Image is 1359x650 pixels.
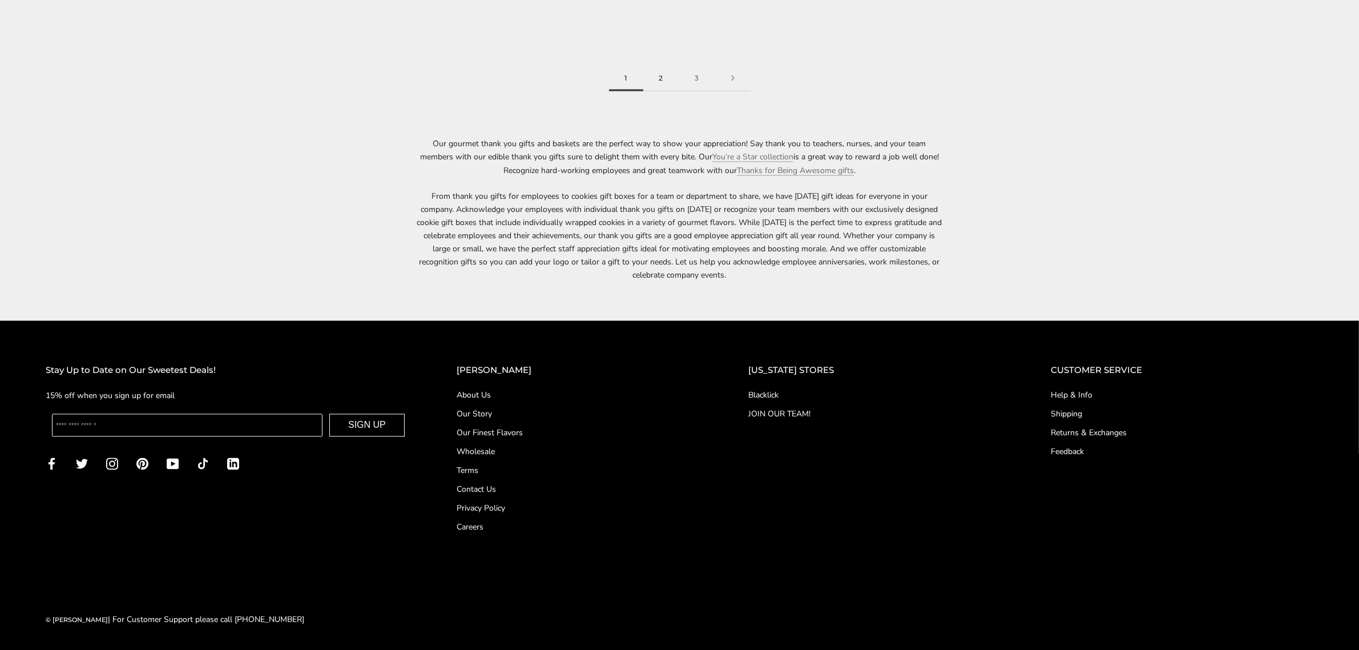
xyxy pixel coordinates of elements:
p: 15% off when you sign up for email [46,390,411,403]
a: Help & Info [1051,390,1313,402]
h2: [PERSON_NAME] [457,364,703,378]
a: TikTok [197,457,209,470]
a: 3 [679,66,715,91]
div: | For Customer Support please call [PHONE_NUMBER] [46,613,304,627]
a: Privacy Policy [457,503,703,515]
p: From thank you gifts for employees to cookies gift boxes for a team or department to share, we ha... [417,190,942,282]
a: Next page [715,66,751,91]
h2: CUSTOMER SERVICE [1051,364,1313,378]
p: Our gourmet thank you gifts and baskets are the perfect way to show your appreciation! Say thank ... [417,137,942,176]
a: LinkedIn [227,457,239,470]
span: 1 [609,66,643,91]
a: Twitter [76,457,88,470]
a: JOIN OUR TEAM! [748,408,1005,420]
a: YouTube [167,457,179,470]
a: Contact Us [457,484,703,496]
a: You’re a Star collection [712,151,793,162]
a: Careers [457,521,703,533]
a: Our Finest Flavors [457,427,703,439]
a: Wholesale [457,446,703,458]
a: Our Story [457,408,703,420]
a: Shipping [1051,408,1313,420]
a: Facebook [46,457,58,470]
a: Thanks for Being Awesome gifts [737,165,854,176]
a: Blacklick [748,390,1005,402]
a: 2 [643,66,679,91]
a: Terms [457,465,703,477]
h2: Stay Up to Date on Our Sweetest Deals! [46,364,411,378]
a: Instagram [106,457,118,470]
a: Pinterest [136,457,148,470]
a: Feedback [1051,446,1313,458]
a: © [PERSON_NAME] [46,616,108,624]
input: Enter your email [52,414,322,437]
a: About Us [457,390,703,402]
h2: [US_STATE] STORES [748,364,1005,378]
a: Returns & Exchanges [1051,427,1313,439]
button: SIGN UP [329,414,405,437]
